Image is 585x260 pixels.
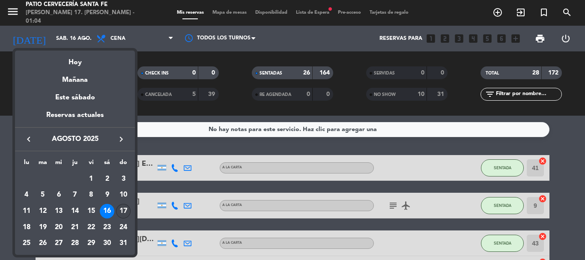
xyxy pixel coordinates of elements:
[67,158,83,171] th: jueves
[115,219,131,236] td: 24 de agosto de 2025
[36,204,50,218] div: 12
[99,158,116,171] th: sábado
[36,134,113,145] span: agosto 2025
[84,204,98,218] div: 15
[115,203,131,219] td: 17 de agosto de 2025
[116,134,126,144] i: keyboard_arrow_right
[68,188,82,202] div: 7
[51,236,67,252] td: 27 de agosto de 2025
[83,219,99,236] td: 22 de agosto de 2025
[100,172,114,186] div: 2
[36,236,50,251] div: 26
[67,203,83,219] td: 14 de agosto de 2025
[67,236,83,252] td: 28 de agosto de 2025
[84,172,98,186] div: 1
[15,86,135,110] div: Este sábado
[51,219,67,236] td: 20 de agosto de 2025
[15,51,135,68] div: Hoy
[51,204,66,218] div: 13
[18,203,35,219] td: 11 de agosto de 2025
[84,220,98,235] div: 22
[83,187,99,203] td: 8 de agosto de 2025
[116,220,131,235] div: 24
[35,158,51,171] th: martes
[116,172,131,186] div: 3
[35,203,51,219] td: 12 de agosto de 2025
[100,220,114,235] div: 23
[35,236,51,252] td: 26 de agosto de 2025
[116,236,131,251] div: 31
[116,188,131,202] div: 10
[83,203,99,219] td: 15 de agosto de 2025
[19,204,34,218] div: 11
[19,220,34,235] div: 18
[19,188,34,202] div: 4
[115,236,131,252] td: 31 de agosto de 2025
[115,171,131,187] td: 3 de agosto de 2025
[21,134,36,145] button: keyboard_arrow_left
[83,158,99,171] th: viernes
[36,188,50,202] div: 5
[100,204,114,218] div: 16
[100,236,114,251] div: 30
[18,236,35,252] td: 25 de agosto de 2025
[84,188,98,202] div: 8
[51,236,66,251] div: 27
[99,236,116,252] td: 30 de agosto de 2025
[113,134,129,145] button: keyboard_arrow_right
[35,219,51,236] td: 19 de agosto de 2025
[99,219,116,236] td: 23 de agosto de 2025
[67,187,83,203] td: 7 de agosto de 2025
[51,187,67,203] td: 6 de agosto de 2025
[116,204,131,218] div: 17
[19,236,34,251] div: 25
[68,236,82,251] div: 28
[51,220,66,235] div: 20
[67,219,83,236] td: 21 de agosto de 2025
[83,236,99,252] td: 29 de agosto de 2025
[83,171,99,187] td: 1 de agosto de 2025
[15,68,135,86] div: Mañana
[18,171,83,187] td: AGO.
[84,236,98,251] div: 29
[18,158,35,171] th: lunes
[99,203,116,219] td: 16 de agosto de 2025
[100,188,114,202] div: 9
[35,187,51,203] td: 5 de agosto de 2025
[15,110,135,127] div: Reservas actuales
[68,204,82,218] div: 14
[51,203,67,219] td: 13 de agosto de 2025
[115,158,131,171] th: domingo
[115,187,131,203] td: 10 de agosto de 2025
[51,158,67,171] th: miércoles
[24,134,34,144] i: keyboard_arrow_left
[36,220,50,235] div: 19
[18,187,35,203] td: 4 de agosto de 2025
[18,219,35,236] td: 18 de agosto de 2025
[99,187,116,203] td: 9 de agosto de 2025
[51,188,66,202] div: 6
[99,171,116,187] td: 2 de agosto de 2025
[68,220,82,235] div: 21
